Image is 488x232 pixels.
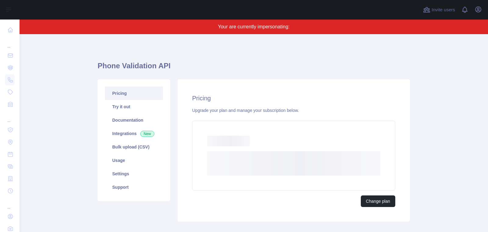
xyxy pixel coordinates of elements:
[422,5,456,15] button: Invite users
[5,111,15,123] div: ...
[105,87,163,100] a: Pricing
[192,94,395,102] h2: Pricing
[5,37,15,49] div: ...
[105,127,163,140] a: Integrations New
[98,61,410,76] h1: Phone Validation API
[105,154,163,167] a: Usage
[140,131,154,137] span: New
[105,180,163,194] a: Support
[192,107,395,113] div: Upgrade your plan and manage your subscription below.
[218,24,289,29] span: Your are currently impersonating:
[105,167,163,180] a: Settings
[105,100,163,113] a: Try it out
[432,6,455,13] span: Invite users
[105,140,163,154] a: Bulk upload (CSV)
[105,113,163,127] a: Documentation
[361,195,395,207] button: Change plan
[5,198,15,210] div: ...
